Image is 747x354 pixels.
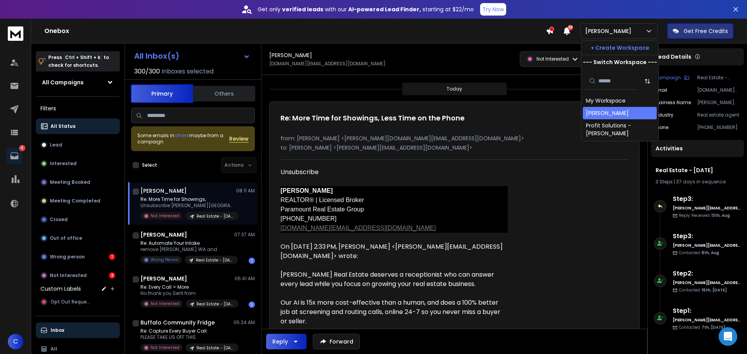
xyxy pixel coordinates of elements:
[673,280,741,286] h6: [PERSON_NAME][EMAIL_ADDRESS][DOMAIN_NAME]
[673,232,741,241] h6: Step 3 :
[234,232,255,238] p: 07:37 AM
[151,345,179,351] p: Not Interested
[667,23,733,39] button: Get Free Credits
[151,213,179,219] p: Not Interested
[673,194,741,204] h6: Step 3 :
[140,334,234,340] p: PLEASE TAKE US OFF THIS
[140,290,234,296] p: No thank you Sent from
[51,327,64,333] p: Inbox
[8,334,23,349] button: C
[447,86,462,92] p: Today
[36,294,120,310] button: Opt Out Request
[281,113,465,124] h1: Re: More Time for Showings, Less Time on the Phone
[281,134,628,142] p: from: [PERSON_NAME] <[PERSON_NAME][DOMAIN_NAME][EMAIL_ADDRESS][DOMAIN_NAME]>
[233,319,255,326] p: 05:24 AM
[656,166,739,174] h1: Real Estate - [DATE]
[236,188,255,194] p: 08:11 AM
[36,119,120,134] button: All Status
[585,27,635,35] p: [PERSON_NAME]
[654,75,689,81] button: Campaign
[137,133,229,145] div: Some emails in maybe from a campaign
[50,142,62,148] p: Lead
[36,156,120,171] button: Interested
[36,137,120,153] button: Lead
[36,174,120,190] button: Meeting Booked
[272,338,288,345] div: Reply
[673,242,741,248] h6: [PERSON_NAME][EMAIL_ADDRESS][DOMAIN_NAME]
[131,84,193,103] button: Primary
[654,87,667,93] p: Email
[140,231,187,239] h1: [PERSON_NAME]
[109,254,115,260] div: 1
[36,230,120,246] button: Out of office
[44,26,546,36] h1: Onebox
[51,346,57,352] p: All
[42,78,84,86] h1: All Campaigns
[651,140,744,157] div: Activities
[684,27,728,35] p: Get Free Credits
[583,58,657,66] p: --- Switch Workspace ---
[281,197,364,203] span: REALTOR® | Licensed Broker
[673,205,741,211] h6: [PERSON_NAME][EMAIL_ADDRESS][DOMAIN_NAME]
[656,53,691,61] p: Lead Details
[196,257,233,263] p: Real Estate - [DATE]
[586,122,654,137] div: Profit Solutions - [PERSON_NAME]
[676,178,726,185] span: 37 days in sequence
[109,272,115,279] div: 3
[140,187,187,195] h1: [PERSON_NAME]
[196,213,234,219] p: Real Estate - [DATE]
[281,242,508,270] blockquote: On [DATE] 2:33 PM, [PERSON_NAME] <[PERSON_NAME][EMAIL_ADDRESS][DOMAIN_NAME]> wrote:
[656,178,673,185] span: 3 Steps
[50,272,87,279] p: Not Interested
[654,99,691,106] p: Business Name
[679,324,725,330] p: Contacted
[36,323,120,338] button: Inbox
[140,275,187,283] h1: [PERSON_NAME]
[281,144,628,152] p: to: [PERSON_NAME] <[PERSON_NAME][EMAIL_ADDRESS][DOMAIN_NAME]>
[281,298,502,326] span: Our AI is 15x more cost-effective than a human, and does a 100% better job at screening and routi...
[258,5,474,13] p: Get only with our starting at $22/mo
[140,246,234,253] p: remove [PERSON_NAME] WA and
[711,213,730,218] span: 13th, Aug
[151,301,179,307] p: Not Interested
[697,112,741,118] p: Real estate agent
[50,179,90,185] p: Meeting Booked
[8,26,23,41] img: logo
[656,179,739,185] div: |
[348,5,421,13] strong: AI-powered Lead Finder,
[654,124,668,131] p: Phone
[701,324,725,330] span: 7th, [DATE]
[679,213,730,218] p: Reply Received
[719,327,737,346] div: Open Intercom Messenger
[50,235,82,241] p: Out of office
[48,54,109,69] p: Press to check for shortcuts.
[673,269,741,278] h6: Step 2 :
[64,53,102,62] span: Ctrl + Shift + k
[140,240,234,246] p: Re: Automate Your Intake
[701,287,727,293] span: 16th, [DATE]
[128,48,256,64] button: All Inbox(s)
[591,44,649,52] p: + Create Workspace
[281,225,436,231] a: [DOMAIN_NAME][EMAIL_ADDRESS][DOMAIN_NAME]
[281,214,508,223] div: [PHONE_NUMBER]
[697,124,741,131] p: [PHONE_NUMBER]
[19,145,25,151] p: 4
[537,56,569,62] p: Not Interested
[581,41,658,55] button: + Create Workspace
[269,61,386,67] p: [DOMAIN_NAME][EMAIL_ADDRESS][DOMAIN_NAME]
[673,317,741,323] h6: [PERSON_NAME][EMAIL_ADDRESS][DOMAIN_NAME]
[193,85,255,102] button: Others
[50,254,85,260] p: Wrong person
[697,99,741,106] p: [PERSON_NAME] Real Estate
[266,334,307,349] button: Reply
[196,345,234,351] p: Real Estate - [DATE]
[640,73,655,89] button: Sort by Sort A-Z
[174,132,189,139] span: others
[140,319,215,326] h1: Buffalo Community Fridge
[40,285,81,293] h3: Custom Labels
[673,306,741,316] h6: Step 1 :
[482,5,504,13] p: Try Now
[281,187,333,194] b: [PERSON_NAME]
